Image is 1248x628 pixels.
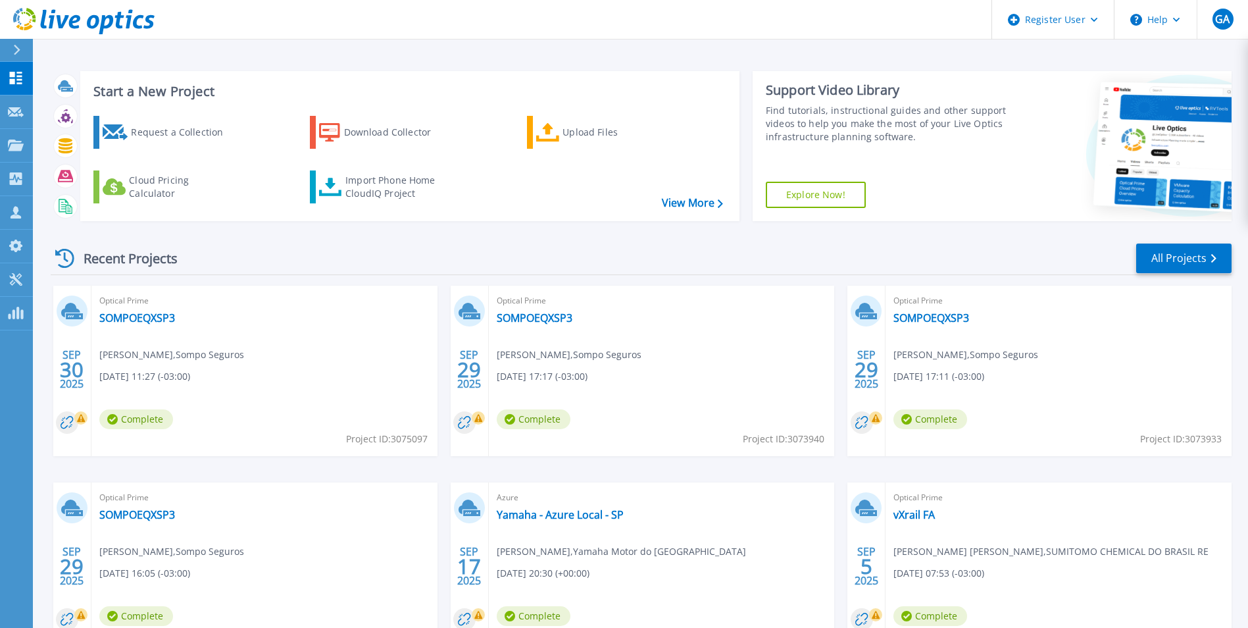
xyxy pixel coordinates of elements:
[99,566,190,581] span: [DATE] 16:05 (-03:00)
[93,84,722,99] h3: Start a New Project
[743,432,824,446] span: Project ID: 3073940
[59,542,84,590] div: SEP 2025
[893,508,935,521] a: vXrail FA
[527,116,674,149] a: Upload Files
[893,369,984,384] span: [DATE] 17:11 (-03:00)
[562,119,668,145] div: Upload Files
[93,116,240,149] a: Request a Collection
[457,346,482,394] div: SEP 2025
[497,409,570,429] span: Complete
[1140,432,1222,446] span: Project ID: 3073933
[99,369,190,384] span: [DATE] 11:27 (-03:00)
[345,174,448,200] div: Import Phone Home CloudIQ Project
[99,311,175,325] a: SOMPOEQXSP3
[854,542,879,590] div: SEP 2025
[662,197,723,209] a: View More
[99,294,430,308] span: Optical Prime
[344,119,449,145] div: Download Collector
[497,508,624,521] a: Yamaha - Azure Local - SP
[457,561,481,572] span: 17
[1215,14,1230,24] span: GA
[1136,244,1232,273] a: All Projects
[893,544,1209,559] span: [PERSON_NAME] [PERSON_NAME] , SUMITOMO CHEMICAL DO BRASIL RE
[497,566,589,581] span: [DATE] 20:30 (+00:00)
[766,82,1010,99] div: Support Video Library
[457,364,481,375] span: 29
[457,542,482,590] div: SEP 2025
[99,490,430,505] span: Optical Prime
[60,364,84,375] span: 30
[51,242,195,275] div: Recent Projects
[497,490,827,505] span: Azure
[99,348,244,362] span: [PERSON_NAME] , Sompo Seguros
[855,364,878,375] span: 29
[93,170,240,203] a: Cloud Pricing Calculator
[59,346,84,394] div: SEP 2025
[99,606,173,626] span: Complete
[129,174,234,200] div: Cloud Pricing Calculator
[60,561,84,572] span: 29
[497,348,641,362] span: [PERSON_NAME] , Sompo Seguros
[497,544,746,559] span: [PERSON_NAME] , Yamaha Motor do [GEOGRAPHIC_DATA]
[99,544,244,559] span: [PERSON_NAME] , Sompo Seguros
[893,490,1224,505] span: Optical Prime
[854,346,879,394] div: SEP 2025
[893,566,984,581] span: [DATE] 07:53 (-03:00)
[893,294,1224,308] span: Optical Prime
[497,606,570,626] span: Complete
[497,369,587,384] span: [DATE] 17:17 (-03:00)
[497,294,827,308] span: Optical Prime
[346,432,428,446] span: Project ID: 3075097
[497,311,572,325] a: SOMPOEQXSP3
[861,561,872,572] span: 5
[893,348,1038,362] span: [PERSON_NAME] , Sompo Seguros
[893,311,969,325] a: SOMPOEQXSP3
[766,104,1010,144] div: Find tutorials, instructional guides and other support videos to help you make the most of your L...
[131,119,236,145] div: Request a Collection
[766,182,866,208] a: Explore Now!
[310,116,457,149] a: Download Collector
[99,508,175,521] a: SOMPOEQXSP3
[893,606,967,626] span: Complete
[99,409,173,429] span: Complete
[893,409,967,429] span: Complete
